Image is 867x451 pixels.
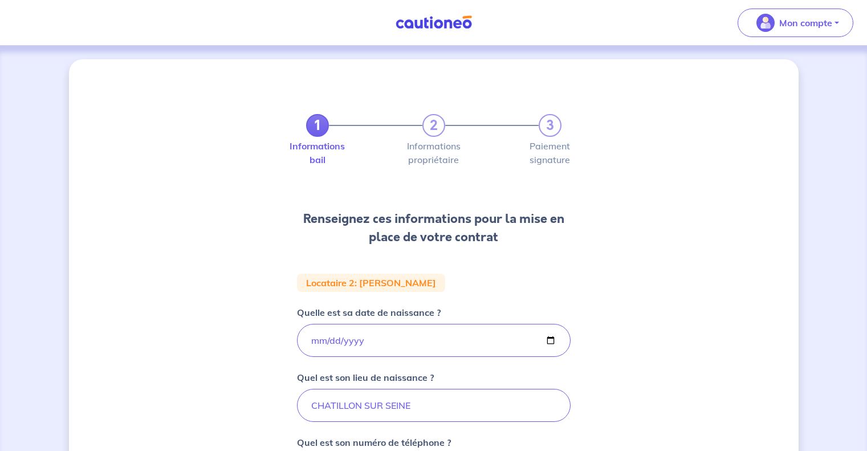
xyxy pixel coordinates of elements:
input: birthdate.placeholder [297,324,571,357]
img: illu_account_valid_menu.svg [756,14,775,32]
label: Paiement signature [539,141,561,164]
h3: Renseignez ces informations pour la mise en place de votre contrat [297,210,571,246]
p: : [PERSON_NAME] [355,278,436,287]
p: Quel est son numéro de téléphone ? [297,436,451,449]
label: Informations bail [306,141,329,164]
p: Quel est son lieu de naissance ? [297,371,434,384]
p: Mon compte [779,16,832,30]
img: Cautioneo [391,15,477,30]
a: 1 [306,114,329,137]
p: Quelle est sa date de naissance ? [297,306,441,319]
p: Locataire 2 [306,278,355,287]
input: Paris [297,389,571,422]
label: Informations propriétaire [422,141,445,164]
button: illu_account_valid_menu.svgMon compte [738,9,853,37]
